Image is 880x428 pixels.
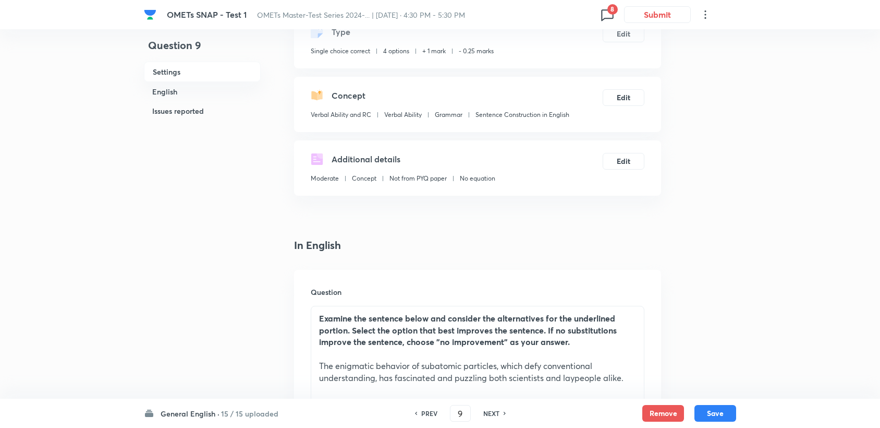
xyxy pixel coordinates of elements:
[257,10,465,20] span: OMETs Master-Test Series 2024-... | [DATE] · 4:30 PM - 5:30 PM
[144,101,261,121] h6: Issues reported
[144,8,158,21] a: Company Logo
[311,110,371,120] p: Verbal Ability and RC
[144,8,156,21] img: Company Logo
[459,46,494,56] p: - 0.25 marks
[603,26,644,42] button: Edit
[332,26,350,38] h5: Type
[352,174,376,183] p: Concept
[421,409,437,418] h6: PREV
[332,89,365,102] h5: Concept
[383,46,409,56] p: 4 options
[642,405,684,422] button: Remove
[389,174,447,183] p: Not from PYQ paper
[311,89,323,102] img: questionConcept.svg
[311,46,370,56] p: Single choice correct
[384,110,422,120] p: Verbal Ability
[603,153,644,170] button: Edit
[422,46,446,56] p: + 1 mark
[311,26,323,38] img: questionType.svg
[435,110,462,120] p: Grammar
[144,62,261,82] h6: Settings
[144,82,261,101] h6: English
[221,408,278,419] h6: 15 / 15 uploaded
[694,405,736,422] button: Save
[624,6,691,23] button: Submit
[311,287,644,298] h6: Question
[144,38,261,62] h4: Question 9
[167,9,247,20] span: OMETs SNAP - Test 1
[294,237,661,253] h4: In English
[603,89,644,106] button: Edit
[311,153,323,165] img: questionDetails.svg
[319,313,617,347] strong: Examine the sentence below and consider the alternatives for the underlined portion. Select the o...
[161,408,219,419] h6: General English ·
[332,153,400,165] h5: Additional details
[607,4,618,15] span: 8
[460,174,495,183] p: No equation
[319,360,636,384] p: The enigmatic behavior of subatomic particles, which defy conventional understanding, has fascina...
[311,174,339,183] p: Moderate
[483,409,499,418] h6: NEXT
[475,110,569,120] p: Sentence Construction in English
